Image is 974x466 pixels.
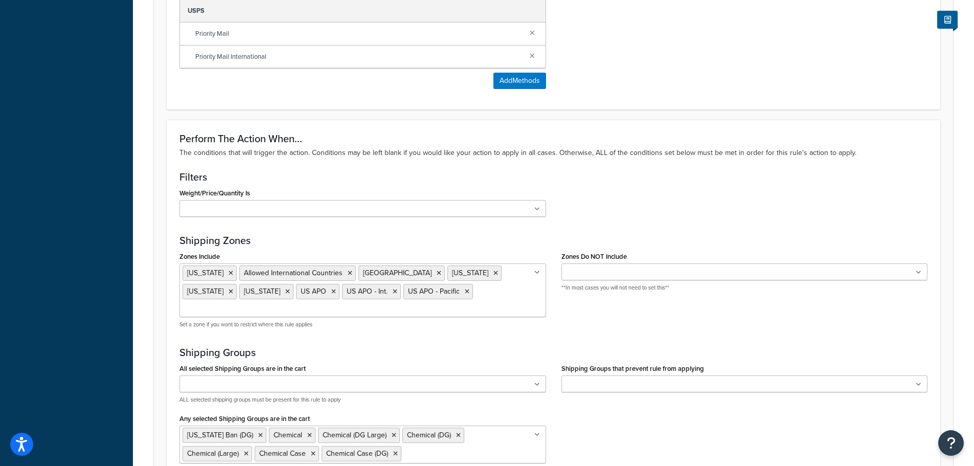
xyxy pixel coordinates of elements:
[259,448,306,459] span: Chemical Case
[187,430,253,440] span: [US_STATE] Ban (DG)
[323,430,387,440] span: Chemical (DG Large)
[493,73,546,89] button: AddMethods
[561,365,704,372] label: Shipping Groups that prevent rule from applying
[187,286,223,297] span: [US_STATE]
[301,286,326,297] span: US APO
[179,365,306,372] label: All selected Shipping Groups are in the cart
[179,189,250,197] label: Weight/Price/Quantity Is
[179,133,927,144] h3: Perform The Action When...
[179,396,546,404] p: ALL selected shipping groups must be present for this rule to apply
[187,448,239,459] span: Chemical (Large)
[363,268,432,278] span: [GEOGRAPHIC_DATA]
[179,253,220,260] label: Zones Include
[195,27,522,41] span: Priority Mail
[179,321,546,328] p: Set a zone if you want to restrict where this rule applies
[452,268,488,278] span: [US_STATE]
[407,430,451,440] span: Chemical (DG)
[938,430,964,456] button: Open Resource Center
[244,286,280,297] span: [US_STATE]
[326,448,388,459] span: Chemical Case (DG)
[408,286,460,297] span: US APO - Pacific
[347,286,388,297] span: US APO - Int.
[179,147,927,159] p: The conditions that will trigger the action. Conditions may be left blank if you would like your ...
[274,430,302,440] span: Chemical
[179,235,927,246] h3: Shipping Zones
[561,284,928,292] p: **In most cases you will not need to set this**
[187,268,223,278] span: [US_STATE]
[561,253,627,260] label: Zones Do NOT Include
[179,415,310,423] label: Any selected Shipping Groups are in the cart
[195,50,522,64] span: Priority Mail International
[179,347,927,358] h3: Shipping Groups
[244,268,343,278] span: Allowed International Countries
[937,11,958,29] button: Show Help Docs
[179,171,927,183] h3: Filters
